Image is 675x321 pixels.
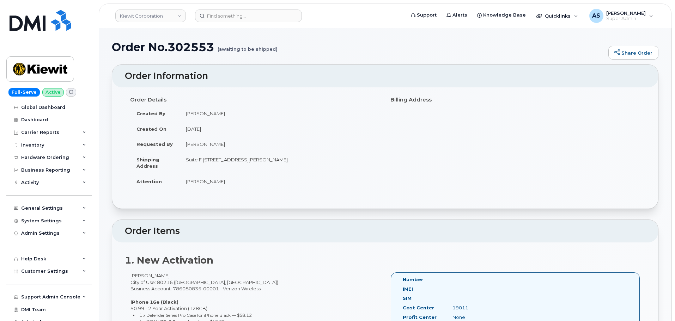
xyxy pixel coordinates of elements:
[125,226,645,236] h2: Order Items
[403,304,434,311] label: Cost Center
[112,41,605,53] h1: Order No.302553
[136,157,159,169] strong: Shipping Address
[136,111,165,116] strong: Created By
[136,179,162,184] strong: Attention
[180,106,380,121] td: [PERSON_NAME]
[136,126,166,132] strong: Created On
[139,313,252,318] small: 1 x Defender Series Pro Case for iPhone Black — $58.12
[130,299,178,305] strong: iPhone 16e (Black)
[447,304,517,311] div: 19011
[403,286,413,292] label: IMEI
[403,314,437,321] label: Profit Center
[218,41,278,52] small: (awaiting to be shipped)
[608,46,658,60] a: Share Order
[180,121,380,137] td: [DATE]
[130,97,380,103] h4: Order Details
[447,314,517,321] div: None
[403,295,412,302] label: SIM
[403,276,423,283] label: Number
[180,174,380,189] td: [PERSON_NAME]
[180,152,380,174] td: Suite F [STREET_ADDRESS][PERSON_NAME]
[125,71,645,81] h2: Order Information
[644,290,670,316] iframe: Messenger Launcher
[390,97,640,103] h4: Billing Address
[136,141,173,147] strong: Requested By
[125,254,213,266] strong: 1. New Activation
[180,136,380,152] td: [PERSON_NAME]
